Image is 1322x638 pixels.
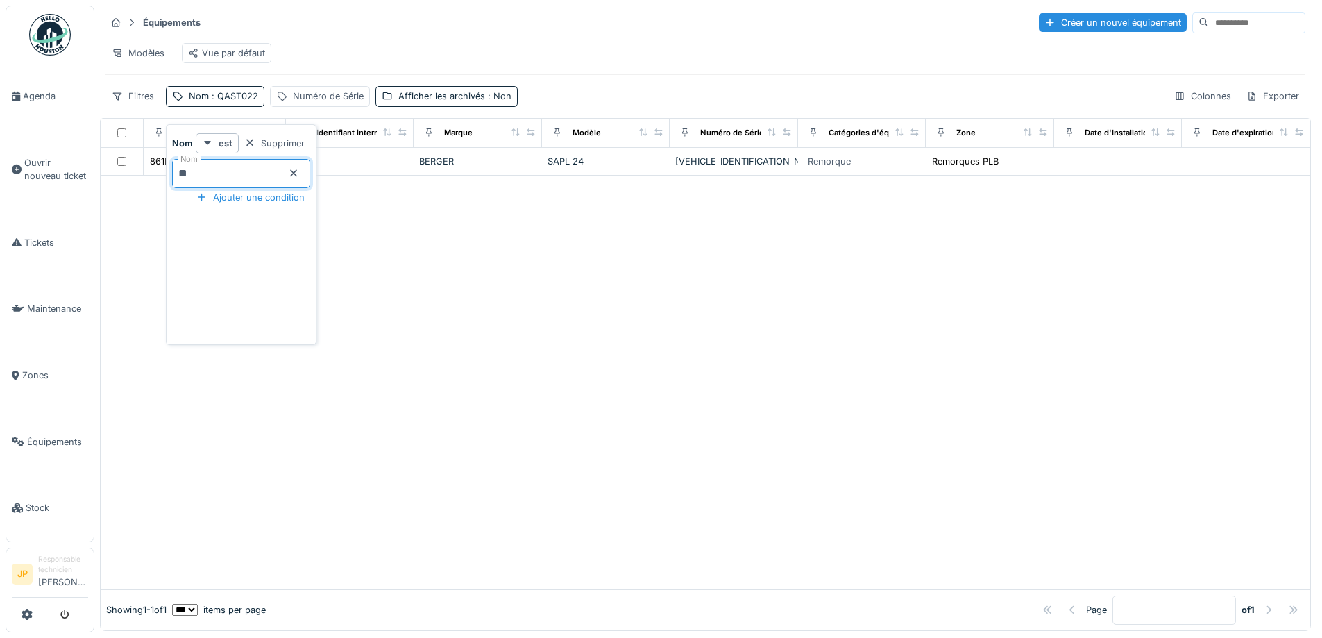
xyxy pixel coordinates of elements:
div: Modèle [573,127,601,139]
div: Afficher les archivés [398,90,511,103]
div: Catégories d'équipement [829,127,925,139]
span: : QAST022 [209,91,258,101]
span: : Non [485,91,511,101]
div: Page [1086,603,1107,616]
div: Remorque [808,155,851,168]
div: Colonnes [1168,86,1237,106]
div: Modèles [105,43,171,63]
div: Zone [956,127,976,139]
div: Responsable technicien [38,554,88,576]
img: Badge_color-CXgf-gQk.svg [29,14,71,56]
span: Zones [22,369,88,382]
div: Filtres [105,86,160,106]
span: Équipements [27,435,88,448]
div: Marque [444,127,473,139]
strong: Équipements [137,16,206,29]
span: Ouvrir nouveau ticket [24,156,88,183]
div: SAPL 24 [548,155,665,168]
div: 861R-QAST022 [150,155,215,168]
div: Date d'Installation [1085,127,1153,139]
div: Showing 1 - 1 of 1 [106,603,167,616]
div: Créer un nouvel équipement [1039,13,1187,32]
span: Agenda [23,90,88,103]
div: Vue par défaut [188,47,265,60]
strong: of 1 [1242,603,1255,616]
div: Numéro de Série [700,127,764,139]
span: Maintenance [27,302,88,315]
span: Tickets [24,236,88,249]
strong: est [219,137,232,150]
span: Stock [26,501,88,514]
div: Supprimer [239,134,310,153]
div: Remorques PLB [932,155,999,168]
li: JP [12,564,33,585]
div: Nom [189,90,258,103]
li: [PERSON_NAME] [38,554,88,594]
div: items per page [172,603,266,616]
div: [VEHICLE_IDENTIFICATION_NUMBER] [675,155,793,168]
strong: Nom [172,137,193,150]
div: BERGER [419,155,536,168]
div: Ajouter une condition [191,188,310,207]
div: Numéro de Série [293,90,364,103]
div: Exporter [1240,86,1305,106]
div: Identifiant interne [316,127,384,139]
div: Date d'expiration [1212,127,1277,139]
div: 861R [291,155,409,168]
label: Nom [178,153,201,165]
